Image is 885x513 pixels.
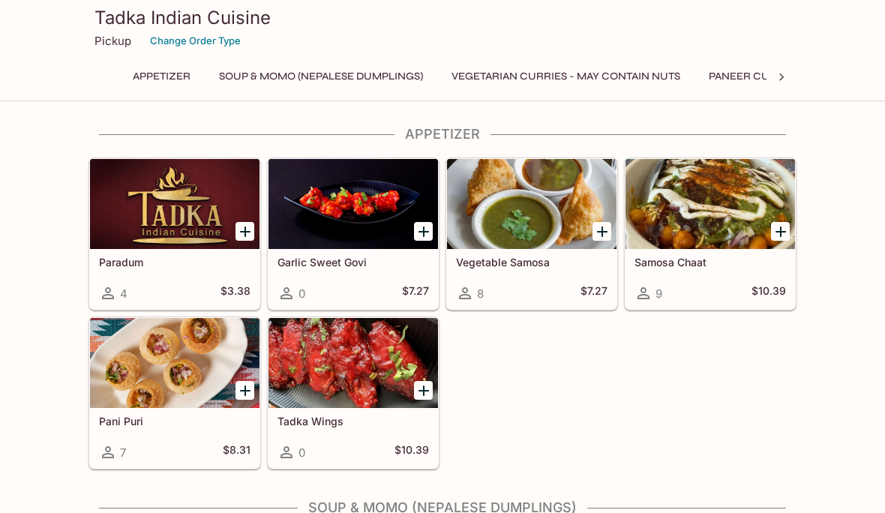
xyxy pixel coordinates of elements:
[268,317,439,469] a: Tadka Wings0$10.39
[414,381,433,400] button: Add Tadka Wings
[277,256,429,268] h5: Garlic Sweet Govi
[220,284,250,302] h5: $3.38
[235,222,254,241] button: Add Paradum
[99,415,250,427] h5: Pani Puri
[124,66,199,87] button: Appetizer
[580,284,607,302] h5: $7.27
[235,381,254,400] button: Add Pani Puri
[223,443,250,461] h5: $8.31
[700,66,808,87] button: Paneer Curries
[268,318,438,408] div: Tadka Wings
[268,158,439,310] a: Garlic Sweet Govi0$7.27
[88,126,796,142] h4: Appetizer
[625,158,796,310] a: Samosa Chaat9$10.39
[446,158,617,310] a: Vegetable Samosa8$7.27
[211,66,431,87] button: Soup & Momo (Nepalese Dumplings)
[143,29,247,52] button: Change Order Type
[655,286,662,301] span: 9
[90,159,259,249] div: Paradum
[414,222,433,241] button: Add Garlic Sweet Govi
[298,286,305,301] span: 0
[89,317,260,469] a: Pani Puri7$8.31
[625,159,795,249] div: Samosa Chaat
[477,286,484,301] span: 8
[90,318,259,408] div: Pani Puri
[120,286,127,301] span: 4
[592,222,611,241] button: Add Vegetable Samosa
[89,158,260,310] a: Paradum4$3.38
[456,256,607,268] h5: Vegetable Samosa
[634,256,786,268] h5: Samosa Chaat
[99,256,250,268] h5: Paradum
[751,284,786,302] h5: $10.39
[277,415,429,427] h5: Tadka Wings
[394,443,429,461] h5: $10.39
[94,34,131,48] p: Pickup
[771,222,790,241] button: Add Samosa Chaat
[402,284,429,302] h5: $7.27
[268,159,438,249] div: Garlic Sweet Govi
[447,159,616,249] div: Vegetable Samosa
[443,66,688,87] button: Vegetarian Curries - may contain nuts
[94,6,790,29] h3: Tadka Indian Cuisine
[120,445,126,460] span: 7
[298,445,305,460] span: 0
